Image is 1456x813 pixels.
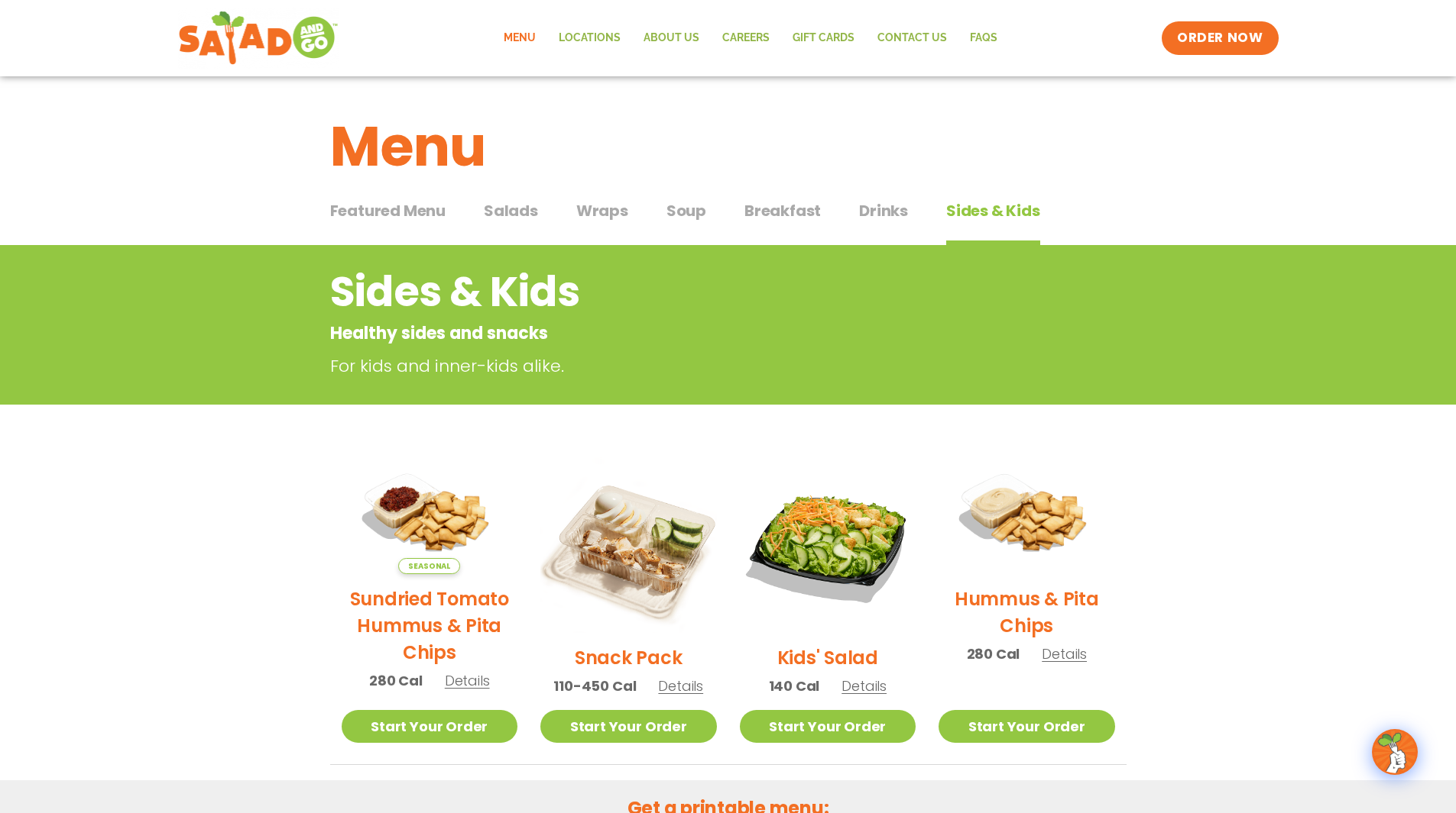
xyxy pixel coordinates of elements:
a: Start Your Order [740,710,916,743]
span: 110-450 Cal [553,676,636,696]
span: Drinks [859,199,908,222]
span: Salads [484,199,538,222]
span: Details [1042,644,1087,663]
img: Product photo for Kids’ Salad [740,457,916,633]
span: Details [445,671,490,690]
span: 280 Cal [967,644,1020,664]
a: FAQs [958,21,1009,56]
h2: Snack Pack [575,644,683,671]
h2: Kids' Salad [777,644,878,671]
div: Tabbed content [330,194,1127,246]
a: About Us [632,21,711,56]
p: For kids and inner-kids alike. [330,353,1010,379]
a: Locations [547,21,632,56]
img: wpChatIcon [1373,731,1416,773]
h2: Hummus & Pita Chips [939,586,1115,639]
span: Sides & Kids [946,199,1040,222]
img: Product photo for Sundried Tomato Hummus & Pita Chips [342,457,518,574]
img: Product photo for Hummus & Pita Chips [939,457,1115,574]
a: ORDER NOW [1162,21,1278,55]
span: Details [658,676,703,695]
a: Contact Us [866,21,958,56]
span: Seasonal [398,558,460,574]
h2: Sundried Tomato Hummus & Pita Chips [342,586,518,666]
a: GIFT CARDS [781,21,866,56]
h1: Menu [330,105,1127,188]
a: Start Your Order [342,710,518,743]
p: Healthy sides and snacks [330,321,1004,346]
span: Soup [666,199,706,222]
a: Start Your Order [540,710,717,743]
span: Featured Menu [330,199,446,222]
span: 280 Cal [369,670,423,691]
a: Careers [711,21,781,56]
h2: Sides & Kids [330,261,1004,323]
img: new-SAG-logo-768×292 [178,8,339,69]
a: Start Your Order [939,710,1115,743]
img: Product photo for Snack Pack [540,457,717,633]
nav: Menu [492,21,1009,56]
span: Breakfast [744,199,821,222]
span: ORDER NOW [1177,29,1263,47]
span: Wraps [576,199,628,222]
a: Menu [492,21,547,56]
span: 140 Cal [769,676,820,696]
span: Details [841,676,887,695]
